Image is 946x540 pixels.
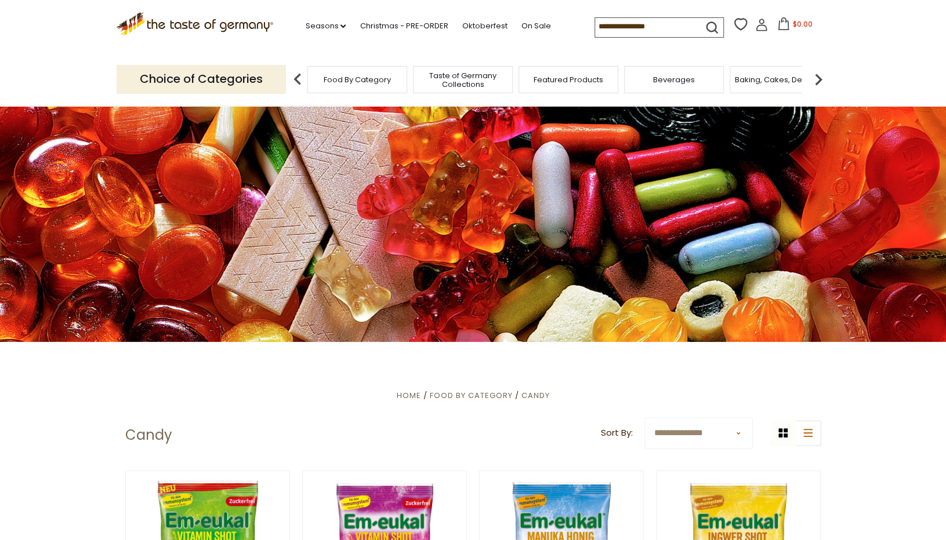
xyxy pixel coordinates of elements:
p: Choice of Categories [117,65,286,93]
a: On Sale [521,20,550,32]
a: Oktoberfest [462,20,507,32]
img: previous arrow [286,68,309,91]
a: Food By Category [429,390,512,401]
a: Featured Products [534,75,603,84]
a: Seasons [305,20,346,32]
button: $0.00 [770,17,820,35]
span: $0.00 [792,19,812,29]
a: Home [396,390,421,401]
img: next arrow [807,68,830,91]
label: Sort By: [601,426,633,440]
a: Taste of Germany Collections [416,71,509,89]
a: Christmas - PRE-ORDER [360,20,448,32]
h1: Candy [125,426,172,444]
a: Baking, Cakes, Desserts [735,75,825,84]
a: Candy [521,390,550,401]
a: Beverages [653,75,695,84]
a: Food By Category [324,75,391,84]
